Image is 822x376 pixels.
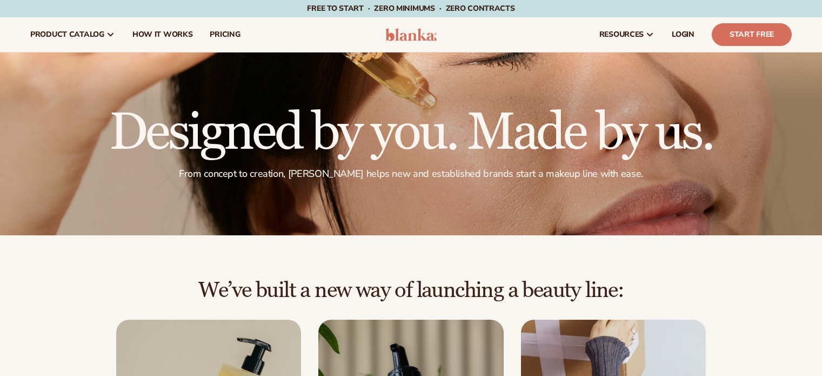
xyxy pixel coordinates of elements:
span: How It Works [132,30,193,39]
a: product catalog [22,17,124,52]
a: Start Free [712,23,792,46]
h1: Designed by you. Made by us. [109,107,713,159]
a: How It Works [124,17,202,52]
span: Free to start · ZERO minimums · ZERO contracts [307,3,514,14]
p: From concept to creation, [PERSON_NAME] helps new and established brands start a makeup line with... [109,168,713,180]
a: resources [591,17,663,52]
h2: We’ve built a new way of launching a beauty line: [30,279,792,302]
a: pricing [201,17,249,52]
img: logo [385,28,437,41]
a: LOGIN [663,17,703,52]
span: pricing [210,30,240,39]
span: product catalog [30,30,104,39]
span: resources [599,30,644,39]
span: LOGIN [672,30,694,39]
